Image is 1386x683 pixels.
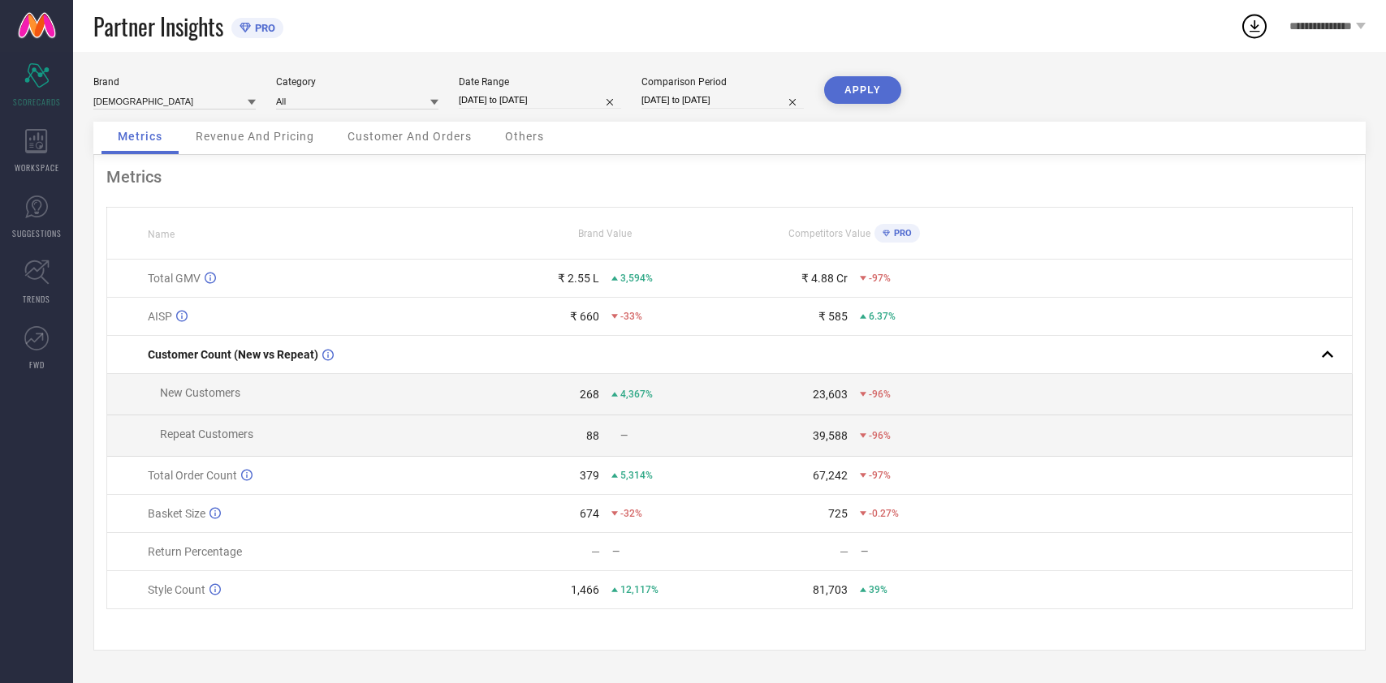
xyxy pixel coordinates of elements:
[620,389,653,400] span: 4,367%
[459,92,621,109] input: Select date range
[106,167,1353,187] div: Metrics
[118,130,162,143] span: Metrics
[196,130,314,143] span: Revenue And Pricing
[571,583,599,596] div: 1,466
[869,584,887,595] span: 39%
[23,293,50,305] span: TRENDS
[148,583,205,596] span: Style Count
[861,546,978,557] div: —
[93,76,256,88] div: Brand
[620,311,642,322] span: -33%
[813,429,848,442] div: 39,588
[641,92,804,109] input: Select comparison period
[818,310,848,323] div: ₹ 585
[459,76,621,88] div: Date Range
[580,388,599,401] div: 268
[148,272,201,285] span: Total GMV
[160,386,240,399] span: New Customers
[586,429,599,442] div: 88
[641,76,804,88] div: Comparison Period
[869,389,891,400] span: -96%
[620,470,653,481] span: 5,314%
[813,469,848,482] div: 67,242
[813,583,848,596] div: 81,703
[505,130,544,143] span: Others
[148,348,318,361] span: Customer Count (New vs Repeat)
[148,469,237,482] span: Total Order Count
[13,96,61,108] span: SCORECARDS
[869,273,891,284] span: -97%
[148,545,242,558] span: Return Percentage
[813,388,848,401] div: 23,603
[869,470,891,481] span: -97%
[1240,11,1269,41] div: Open download list
[824,76,901,104] button: APPLY
[93,10,223,43] span: Partner Insights
[15,161,59,174] span: WORKSPACE
[591,545,600,558] div: —
[580,469,599,482] div: 379
[12,227,62,239] span: SUGGESTIONS
[612,546,729,557] div: —
[869,430,891,441] span: -96%
[869,311,896,322] span: 6.37%
[251,22,275,34] span: PRO
[788,228,870,239] span: Competitors Value
[148,229,175,240] span: Name
[29,359,45,371] span: FWD
[620,430,628,441] span: —
[148,507,205,520] span: Basket Size
[160,427,253,440] span: Repeat Customers
[148,310,172,323] span: AISP
[580,507,599,520] div: 674
[570,310,599,323] div: ₹ 660
[890,228,912,238] span: PRO
[578,228,632,239] span: Brand Value
[828,507,848,520] div: 725
[620,584,658,595] span: 12,117%
[840,545,848,558] div: —
[620,508,642,519] span: -32%
[801,272,848,285] div: ₹ 4.88 Cr
[558,272,599,285] div: ₹ 2.55 L
[348,130,472,143] span: Customer And Orders
[620,273,653,284] span: 3,594%
[869,508,899,519] span: -0.27%
[276,76,438,88] div: Category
